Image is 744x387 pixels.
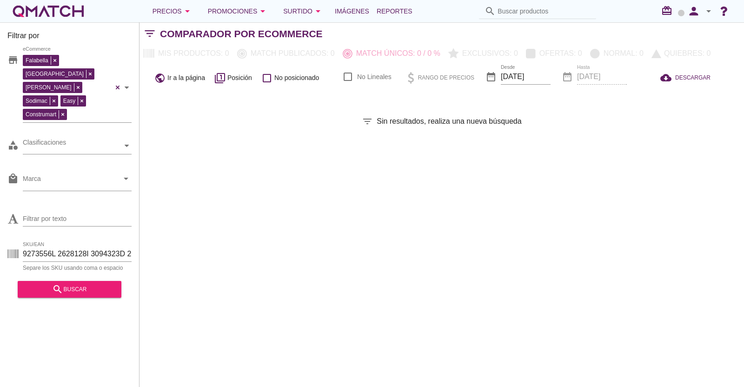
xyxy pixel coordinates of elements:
[283,6,324,17] div: Surtido
[61,97,78,105] span: Easy
[660,72,675,83] i: cloud_download
[7,173,19,184] i: local_mall
[25,284,114,295] div: buscar
[167,73,205,83] span: Ir a la página
[485,71,497,82] i: date_range
[160,27,323,41] h2: Comparador por eCommerce
[373,2,416,20] a: Reportes
[7,140,19,151] i: category
[661,5,676,16] i: redeem
[675,73,711,82] span: DESCARGAR
[139,33,160,34] i: filter_list
[684,5,703,18] i: person
[501,69,551,84] input: Desde
[7,30,132,45] h3: Filtrar por
[200,2,276,20] button: Promociones
[23,56,51,65] span: Falabella
[377,6,412,17] span: Reportes
[214,73,226,84] i: filter_1
[498,4,591,19] input: Buscar productos
[23,110,59,119] span: Construmart
[23,83,74,92] span: [PERSON_NAME]
[154,73,166,84] i: public
[653,69,718,86] button: DESCARGAR
[357,72,392,81] label: No Lineales
[120,173,132,184] i: arrow_drop_down
[362,116,373,127] i: filter_list
[339,45,445,62] button: Match únicos: 0 / 0 %
[257,6,268,17] i: arrow_drop_down
[153,6,193,17] div: Precios
[113,53,122,122] div: Clear all
[7,54,19,66] i: store
[352,48,440,59] p: Match únicos: 0 / 0 %
[261,73,272,84] i: check_box_outline_blank
[18,281,121,298] button: buscar
[331,2,373,20] a: Imágenes
[335,6,369,17] span: Imágenes
[23,265,132,271] div: Separe los SKU usando coma o espacio
[145,2,200,20] button: Precios
[23,70,86,78] span: [GEOGRAPHIC_DATA]
[312,6,324,17] i: arrow_drop_down
[274,73,319,83] span: No posicionado
[23,97,50,105] span: Sodimac
[182,6,193,17] i: arrow_drop_down
[703,6,714,17] i: arrow_drop_down
[377,116,521,127] span: Sin resultados, realiza una nueva búsqueda
[208,6,269,17] div: Promociones
[485,6,496,17] i: search
[276,2,331,20] button: Surtido
[52,284,63,295] i: search
[227,73,252,83] span: Posición
[11,2,86,20] a: white-qmatch-logo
